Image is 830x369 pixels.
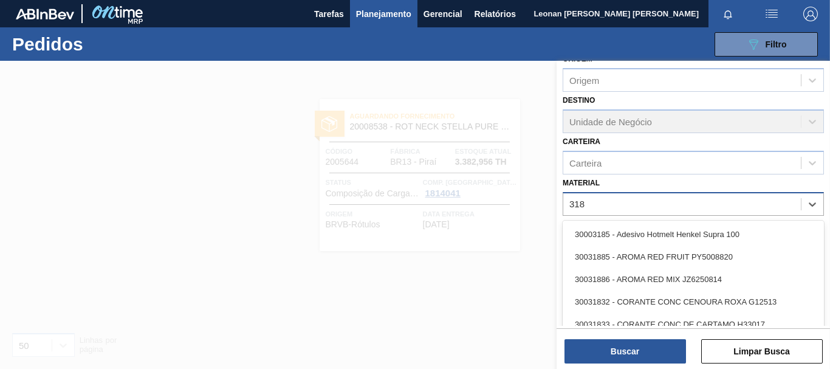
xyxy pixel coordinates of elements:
label: Material [563,179,600,187]
div: 30031886 - AROMA RED MIX JZ6250814 [563,268,824,291]
img: Logout [803,7,818,21]
div: Carteira [569,157,602,168]
img: TNhmsLtSVTkK8tSr43FrP2fwEKptu5GPRR3wAAAABJRU5ErkJggg== [16,9,74,19]
span: Relatórios [475,7,516,21]
label: Destino [563,96,595,105]
div: 30031885 - AROMA RED FRUIT PY5008820 [563,246,824,268]
span: Planejamento [356,7,411,21]
div: Origem [569,75,599,86]
div: 30031833 - CORANTE CONC DE CARTAMO H33017 [563,313,824,336]
button: Filtro [715,32,818,57]
button: Notificações [708,5,747,22]
img: userActions [764,7,779,21]
span: Tarefas [314,7,344,21]
h1: Pedidos [12,37,182,51]
label: Carteira [563,137,600,146]
span: Filtro [766,40,787,49]
span: Gerencial [424,7,462,21]
div: 30003185 - Adesivo Hotmelt Henkel Supra 100 [563,223,824,246]
div: 30031832 - CORANTE CONC CENOURA ROXA G12513 [563,291,824,313]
